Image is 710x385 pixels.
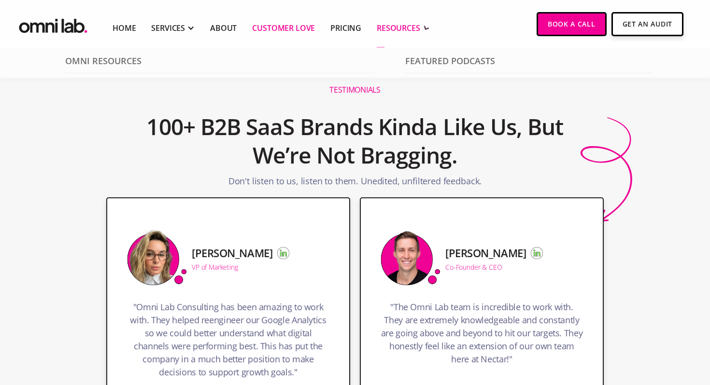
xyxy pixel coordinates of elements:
[17,12,89,36] a: home
[445,264,502,271] div: Co-Founder & CEO
[330,22,361,34] a: Pricing
[65,56,374,73] p: Omni Resources
[537,12,607,36] a: Book a Call
[377,22,420,34] div: RESOURCES
[445,247,526,259] h5: [PERSON_NAME]
[380,301,583,371] h3: "The Omni Lab team is incredible to work with. They are extremely knowledgeable and constantly ar...
[252,22,315,34] a: Customer Love
[210,22,237,34] a: About
[151,22,185,34] div: SERVICES
[125,108,585,175] h2: 100+ B2B SaaS Brands Kinda Like Us, But We’re Not Bragging.
[127,301,330,384] h3: "Omni Lab Consulting has been amazing to work with. They helped reengineer our Google Analytics s...
[405,56,653,73] p: Featured Podcasts
[329,85,380,95] h1: Testimonials
[611,12,683,36] a: Get An Audit
[17,12,89,36] img: Omni Lab: B2B SaaS Demand Generation Agency
[192,264,238,271] div: VP of Marketing
[536,273,710,385] iframe: Chat Widget
[113,22,136,34] a: Home
[192,247,272,259] h5: [PERSON_NAME]
[228,175,482,192] p: Don't listen to us, listen to them. Unedited, unfiltered feedback.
